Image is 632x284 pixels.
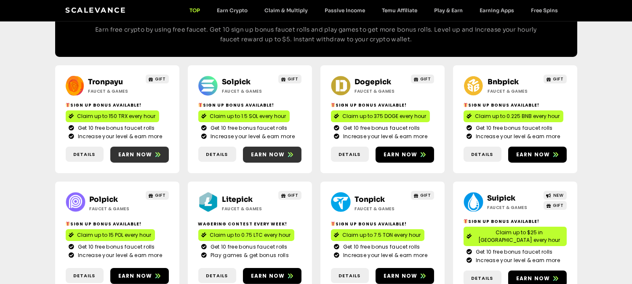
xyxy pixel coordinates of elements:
h2: Sign Up Bonus Available! [198,102,301,108]
span: GIFT [155,76,166,82]
a: Earn now [110,147,169,163]
span: Get 10 free bonus faucet rolls [76,124,155,132]
img: 🎁 [66,103,70,107]
a: Temu Affiliate [374,7,426,13]
span: GIFT [421,192,431,198]
h2: Sign Up Bonus Available! [464,102,567,108]
a: Tonpick [355,195,385,204]
a: Earn now [376,147,434,163]
a: Tronpayu [88,78,123,86]
a: Details [331,268,369,284]
nav: Menu [181,7,567,13]
span: GIFT [553,202,564,209]
a: Claim up to $25 in [GEOGRAPHIC_DATA] every hour [464,227,567,246]
span: Earn now [516,151,550,158]
a: Details [198,147,236,162]
span: Get 10 free bonus faucet rolls [341,243,420,251]
span: Increase your level & earn more [76,252,162,259]
h2: Faucet & Games [355,88,408,94]
a: Details [66,268,104,284]
span: Claim up to 1.5 SOL every hour [210,113,286,120]
span: NEW [553,192,564,198]
img: 🎁 [66,222,70,226]
a: GIFT [544,201,567,210]
span: Details [74,151,96,158]
span: Increase your level & earn more [208,133,295,140]
span: Claim up to 15 POL every hour [77,231,152,239]
span: Details [339,151,361,158]
span: Claim up to 0.75 LTC every hour [210,231,291,239]
img: 🎁 [331,103,335,107]
h2: Faucet & Games [222,206,275,212]
span: Increase your level & earn more [474,133,560,140]
a: Earn now [508,147,567,163]
h2: Wagering contest every week! [198,221,301,227]
a: Claim up to 150 TRX every hour [66,110,159,122]
span: Earn now [516,275,550,282]
a: Passive Income [317,7,374,13]
span: Earn now [384,151,418,158]
h2: Sign Up Bonus Available! [331,102,434,108]
span: GIFT [288,192,299,198]
h2: Sign Up Bonus Available! [66,102,169,108]
h2: Faucet & Games [355,206,408,212]
span: GIFT [288,76,299,82]
h2: Faucet & Games [90,206,142,212]
a: Earn now [243,147,301,163]
span: Earn now [118,272,152,280]
a: Earning Apps [472,7,523,13]
span: GIFT [155,192,166,198]
a: Details [198,268,236,284]
span: Claim up to $25 in [GEOGRAPHIC_DATA] every hour [475,229,563,244]
a: Earn now [376,268,434,284]
a: Earn Crypto [209,7,256,13]
a: Bnbpick [488,78,519,86]
span: Details [339,272,361,279]
span: Increase your level & earn more [341,133,427,140]
a: TOP [181,7,209,13]
span: Claim up to 0.225 BNB every hour [475,113,560,120]
span: Claim up to 150 TRX every hour [77,113,156,120]
span: Get 10 free bonus faucet rolls [76,243,155,251]
a: GIFT [411,191,434,200]
a: Claim up to 375 DOGE every hour [331,110,430,122]
a: Claim up to 1.5 SOL every hour [198,110,290,122]
span: Details [472,151,493,158]
a: NEW [544,191,567,200]
img: 🎁 [464,219,468,223]
a: Claim up to 0.75 LTC every hour [198,229,294,241]
a: Earn now [110,268,169,284]
span: Increase your level & earn more [76,133,162,140]
span: Earn now [384,272,418,280]
a: Claim up to 7.5 TON every hour [331,229,424,241]
span: Earn now [251,151,285,158]
a: Free Spins [523,7,567,13]
img: 🎁 [198,103,203,107]
a: Details [331,147,369,162]
a: GIFT [411,75,434,83]
p: Earn free crypto by using free faucet. Get 10 sign up bonus faucet rolls and play games to get mo... [89,25,544,45]
a: Suipick [488,194,516,203]
a: Litepick [222,195,253,204]
h2: Faucet & Games [222,88,275,94]
a: GIFT [146,75,169,83]
span: Earn now [251,272,285,280]
a: Claim up to 0.225 BNB every hour [464,110,563,122]
span: Details [472,275,493,282]
span: Details [74,272,96,279]
span: Details [206,272,228,279]
span: Increase your level & earn more [341,252,427,259]
span: Earn now [118,151,152,158]
a: Dogepick [355,78,392,86]
span: Get 10 free bonus faucet rolls [208,243,288,251]
span: Get 10 free bonus faucet rolls [341,124,420,132]
a: Claim & Multiply [256,7,317,13]
span: GIFT [421,76,431,82]
span: Get 10 free bonus faucet rolls [474,248,553,256]
span: Claim up to 7.5 TON every hour [343,231,421,239]
a: Details [464,147,501,162]
span: Get 10 free bonus faucet rolls [208,124,288,132]
h2: Sign Up Bonus Available! [464,218,567,225]
img: 🎁 [331,222,335,226]
h2: Sign Up Bonus Available! [331,221,434,227]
